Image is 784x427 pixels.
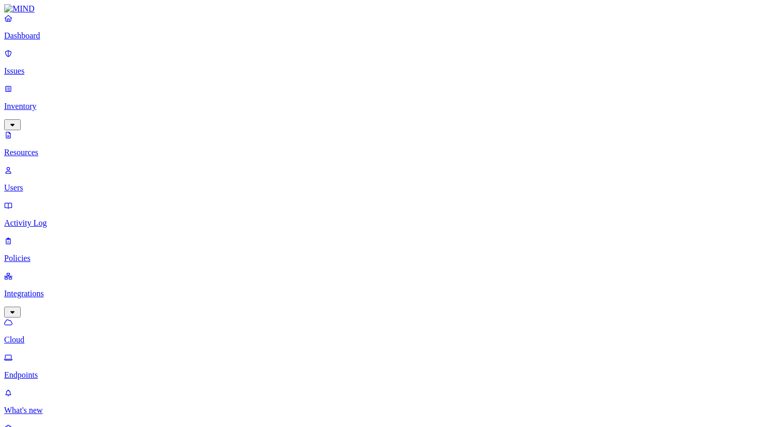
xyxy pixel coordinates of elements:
[4,130,780,157] a: Resources
[4,335,780,345] p: Cloud
[4,166,780,192] a: Users
[4,4,780,13] a: MIND
[4,271,780,316] a: Integrations
[4,102,780,111] p: Inventory
[4,4,35,13] img: MIND
[4,370,780,380] p: Endpoints
[4,406,780,415] p: What's new
[4,289,780,298] p: Integrations
[4,31,780,40] p: Dashboard
[4,13,780,40] a: Dashboard
[4,318,780,345] a: Cloud
[4,201,780,228] a: Activity Log
[4,353,780,380] a: Endpoints
[4,66,780,76] p: Issues
[4,49,780,76] a: Issues
[4,148,780,157] p: Resources
[4,84,780,129] a: Inventory
[4,236,780,263] a: Policies
[4,388,780,415] a: What's new
[4,183,780,192] p: Users
[4,218,780,228] p: Activity Log
[4,254,780,263] p: Policies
